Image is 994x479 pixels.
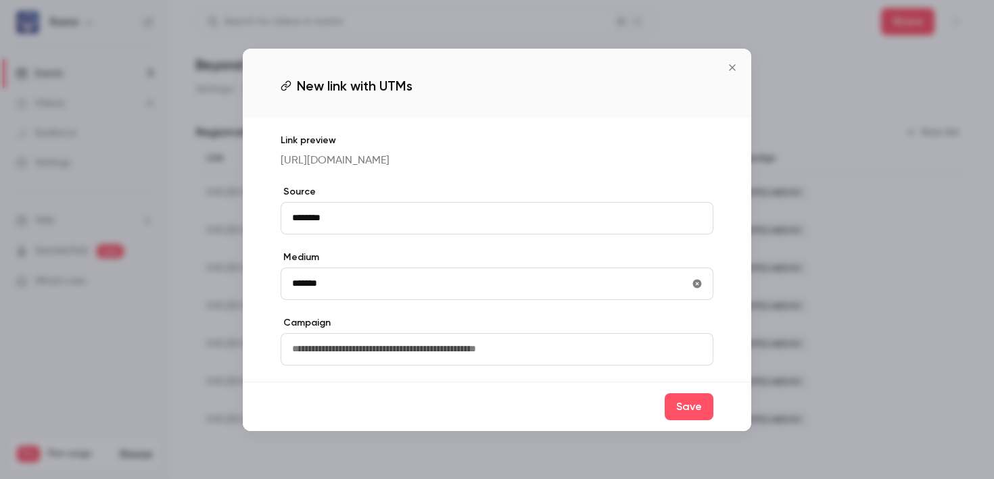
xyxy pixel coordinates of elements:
label: Medium [281,251,713,264]
span: New link with UTMs [297,76,412,96]
p: Link preview [281,134,713,147]
button: Save [665,393,713,420]
label: Source [281,185,713,199]
p: [URL][DOMAIN_NAME] [281,153,713,169]
label: Campaign [281,316,713,330]
button: Close [719,54,746,81]
button: utmMedium [686,273,708,295]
